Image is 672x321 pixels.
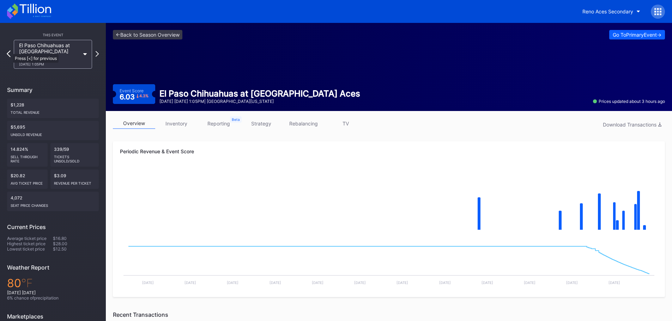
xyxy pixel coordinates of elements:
[7,295,99,301] div: 6 % chance of precipitation
[7,313,99,320] div: Marketplaces
[613,32,661,38] div: Go To Primary Event ->
[439,280,451,285] text: [DATE]
[11,152,44,163] div: Sell Through Rate
[11,130,95,137] div: Unsold Revenue
[113,118,155,129] a: overview
[609,30,665,39] button: Go ToPrimaryEvent->
[120,167,658,237] svg: Chart title
[7,290,99,295] div: [DATE] [DATE]
[7,33,99,37] div: This Event
[7,276,99,290] div: 80
[159,88,360,99] div: El Paso Chihuahuas at [GEOGRAPHIC_DATA] Aces
[142,280,154,285] text: [DATE]
[593,99,665,104] div: Prices updated about 3 hours ago
[240,118,282,129] a: strategy
[7,241,53,246] div: Highest ticket price
[19,62,80,66] div: [DATE] 1:05PM
[159,99,360,104] div: [DATE] [DATE] 1:05PM | [GEOGRAPHIC_DATA][US_STATE]
[198,118,240,129] a: reporting
[11,200,95,208] div: seat price changes
[7,192,99,211] div: 4,072
[54,178,95,185] div: Revenue per ticket
[53,246,99,252] div: $12.50
[7,223,99,230] div: Current Prices
[354,280,366,285] text: [DATE]
[21,276,33,290] span: ℉
[7,264,99,271] div: Weather Report
[566,280,578,285] text: [DATE]
[482,280,493,285] text: [DATE]
[7,246,53,252] div: Lowest ticket price
[7,121,99,140] div: $5,695
[7,169,48,189] div: $20.82
[603,122,661,128] div: Download Transactions
[282,118,325,129] a: rebalancing
[582,8,633,14] div: Reno Aces Secondary
[120,237,658,290] svg: Chart title
[113,30,182,39] a: <-Back to Season Overview
[396,280,408,285] text: [DATE]
[577,5,646,18] button: Reno Aces Secondary
[325,118,367,129] a: TV
[609,280,620,285] text: [DATE]
[113,311,665,318] div: Recent Transactions
[50,143,99,167] div: 339/59
[139,94,149,98] div: 4.3 %
[270,280,281,285] text: [DATE]
[7,99,99,118] div: $1,228
[11,178,44,185] div: Avg ticket price
[7,86,99,93] div: Summary
[53,236,99,241] div: $16.80
[155,118,198,129] a: inventory
[227,280,238,285] text: [DATE]
[524,280,535,285] text: [DATE]
[120,88,144,93] div: Event Score
[120,93,149,100] div: 6.03
[312,280,323,285] text: [DATE]
[53,241,99,246] div: $28.00
[19,42,80,66] div: El Paso Chihuahuas at [GEOGRAPHIC_DATA] Aces
[599,120,665,129] button: Download Transactions
[50,169,99,189] div: $3.09
[11,107,95,115] div: Total Revenue
[54,152,95,163] div: Tickets Unsold/Sold
[184,280,196,285] text: [DATE]
[7,236,53,241] div: Average ticket price
[120,148,658,154] div: Periodic Revenue & Event Score
[7,143,48,167] div: 14.824%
